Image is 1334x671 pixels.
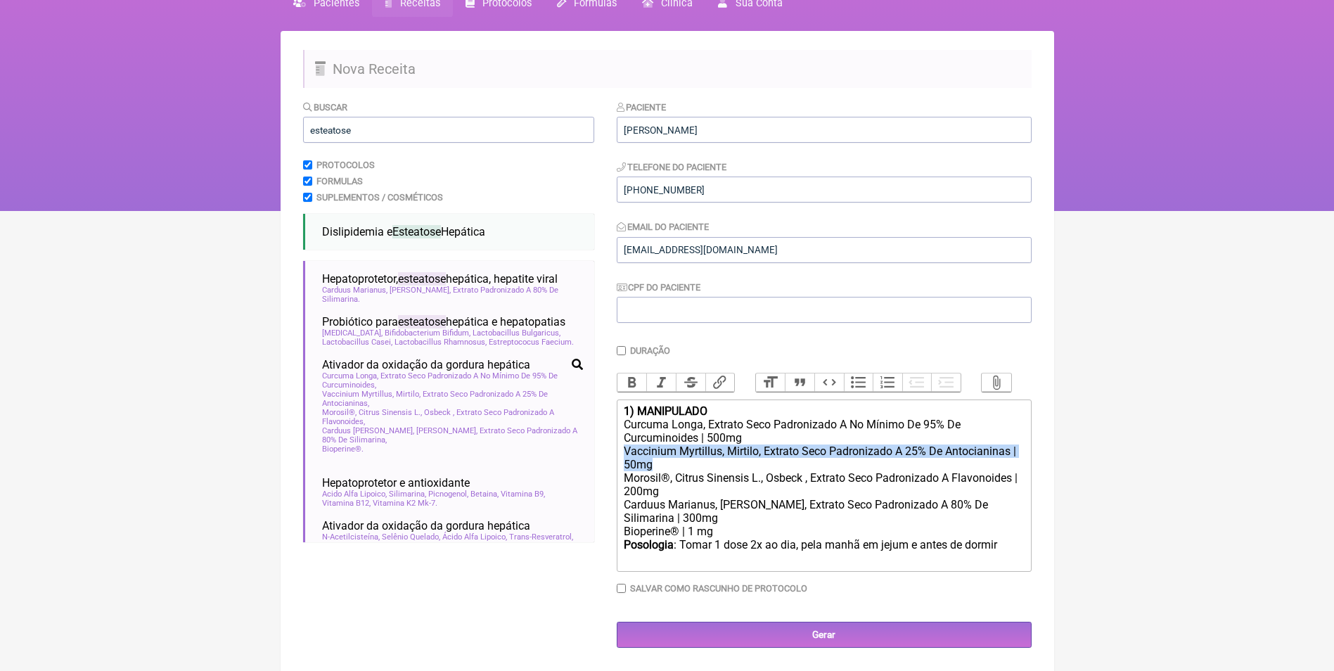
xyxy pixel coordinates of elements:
span: Probiótico para hepática e hepatopatias [322,315,565,328]
span: [MEDICAL_DATA] [322,328,383,338]
span: Vaccinium Myrtillus, Mirtilo, Extrato Seco Padronizado A 25% De Antocianinas [322,390,583,408]
button: Strikethrough [676,373,705,392]
span: Carduus Marianus, [PERSON_NAME], Extrato Padronizado A 80% De Silimarina [322,286,583,304]
span: Trans-Resveratrol [509,532,573,542]
span: Ativador da oxidação da gordura hepática [322,519,530,532]
span: Esteatose [392,225,441,238]
strong: 1) MANIPULADO [624,404,707,418]
label: Telefone do Paciente [617,162,727,172]
span: Estreptococus Faecium [489,338,574,347]
label: CPF do Paciente [617,282,701,293]
button: Heading [756,373,785,392]
button: Bullets [844,373,873,392]
label: Paciente [617,102,667,113]
span: Betaina [470,490,499,499]
span: Lactobacillus Casei [322,338,392,347]
label: Formulas [316,176,363,186]
span: Ácido Alfa Lipoico [442,532,507,542]
div: Bioperine® | 1 mg [624,525,1023,538]
strong: Posologia [624,538,674,551]
label: Email do Paciente [617,222,710,232]
span: Vitamina B12 [322,499,371,508]
label: Duração [630,345,670,356]
span: esteatose [398,272,446,286]
input: Gerar [617,622,1032,648]
span: Hepatoprotetor, hepática, hepatite viral [322,272,558,286]
button: Decrease Level [902,373,932,392]
button: Attach Files [982,373,1011,392]
span: Hepatoprotetor e antioxidante [322,476,470,490]
span: Picnogenol [428,490,468,499]
span: Silimarina [389,490,426,499]
span: Morosil®, Citrus Sinensis L., Osbeck , Extrato Seco Padronizado A Flavonoides [322,408,583,426]
label: Buscar [303,102,348,113]
div: Morosil®, Citrus Sinensis L., Osbeck , Extrato Seco Padronizado A Flavonoides | 200mg [624,471,1023,498]
span: Vitamina K2 Mk-7 [373,499,437,508]
span: Ativador da oxidação da gordura hepática [322,358,530,371]
button: Numbers [873,373,902,392]
button: Code [814,373,844,392]
div: : Tomar 1 dose 2x ao dia, pela manhã em jejum e antes de dormir ㅤ [624,538,1023,566]
span: Carduus [PERSON_NAME], [PERSON_NAME], Extrato Seco Padronizado A 80% De Silimarina [322,426,583,445]
div: Curcuma Longa, Extrato Seco Padronizado A No Mínimo De 95% De Curcuminoides | 500mg [624,418,1023,445]
button: Link [705,373,735,392]
span: Lactobacillus Bulgaricus [473,328,560,338]
span: Dislipidemia e Hepática [322,225,485,238]
span: Lactobacillus Rhamnosus [395,338,487,347]
label: Suplementos / Cosméticos [316,192,443,203]
span: esteatose [398,315,446,328]
span: N-Acetilcisteína [322,532,380,542]
span: Quercetina [322,542,363,551]
button: Italic [646,373,676,392]
span: Selênio Quelado [382,532,440,542]
button: Bold [617,373,647,392]
div: Carduus Marianus, [PERSON_NAME], Extrato Seco Padronizado A 80% De Silimarina | 300mg [624,498,1023,525]
div: Vaccinium Myrtillus, Mirtilo, Extrato Seco Padronizado A 25% De Antocianinas | 50mg [624,445,1023,471]
span: Vitamina B9 [501,490,545,499]
label: Protocolos [316,160,375,170]
button: Increase Level [931,373,961,392]
h2: Nova Receita [303,50,1032,88]
span: Bifidobacterium Bifidum [385,328,470,338]
input: exemplo: emagrecimento, ansiedade [303,117,594,143]
span: Curcuma Longa, Extrato Seco Padronizado A No Mínimo De 95% De Curcuminoides [322,371,583,390]
label: Salvar como rascunho de Protocolo [630,583,807,594]
span: Bioperine® [322,445,364,454]
span: Acido Alfa Lipoico [322,490,387,499]
button: Quote [785,373,814,392]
